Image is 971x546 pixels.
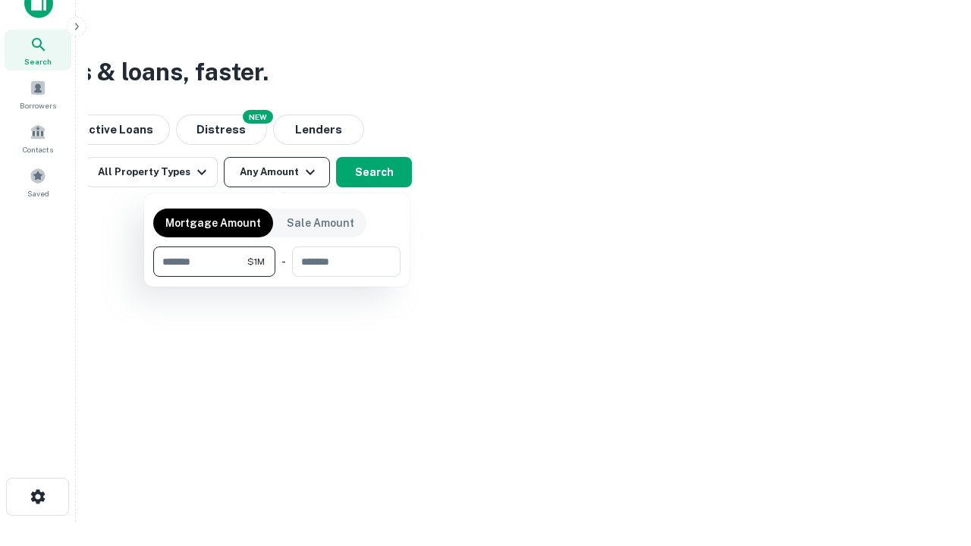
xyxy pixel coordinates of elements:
span: $1M [247,255,265,268]
p: Mortgage Amount [165,215,261,231]
iframe: Chat Widget [895,425,971,497]
p: Sale Amount [287,215,354,231]
div: - [281,246,286,277]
